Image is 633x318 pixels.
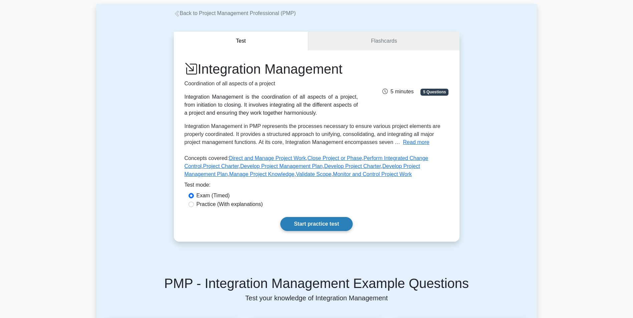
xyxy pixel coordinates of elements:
span: Integration Management in PMP represents the processes necessary to ensure various project elemen... [185,123,440,145]
a: Manage Project Knowledge [229,171,295,177]
p: Test your knowledge of Integration Management [104,294,529,302]
h1: Integration Management [185,61,358,77]
span: 5 Questions [420,89,448,95]
a: Close Project or Phase [307,155,362,161]
div: Integration Management is the coordination of all aspects of a project, from initiation to closin... [185,93,358,117]
p: Concepts covered: , , , , , , , , , [185,154,449,181]
a: Validate Scope [296,171,331,177]
button: Test [174,32,309,51]
a: Perform Integrated Change Control [185,155,428,169]
button: Read more [403,138,429,146]
span: 5 minutes [382,89,413,94]
h5: PMP - Integration Management Example Questions [104,275,529,291]
a: Back to Project Management Professional (PMP) [174,10,296,16]
a: Start practice test [280,217,353,231]
a: Flashcards [308,32,459,51]
p: Coordination of all aspects of a project [185,80,358,88]
label: Exam (Timed) [197,192,230,200]
a: Develop Project Management Plan [240,163,323,169]
a: Monitor and Control Project Work [333,171,412,177]
a: Develop Project Charter [324,163,381,169]
div: Test mode: [185,181,449,192]
a: Project Charter [203,163,239,169]
a: Direct and Manage Project Work [229,155,306,161]
label: Practice (With explanations) [197,200,263,208]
